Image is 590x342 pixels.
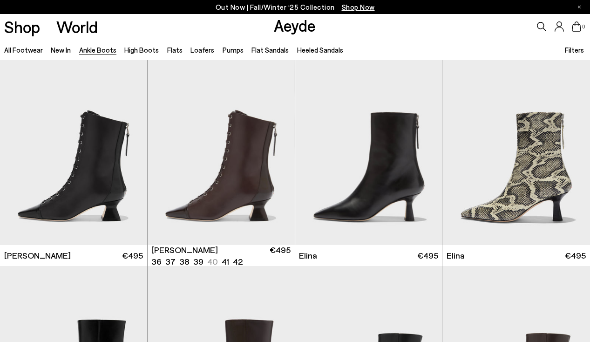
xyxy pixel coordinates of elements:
li: 38 [179,256,190,267]
span: €495 [565,250,586,261]
a: All Footwear [4,46,43,54]
span: Filters [565,46,584,54]
div: 1 / 6 [148,60,295,245]
a: World [56,19,98,35]
a: Flats [167,46,183,54]
a: Elina €495 [442,245,590,266]
img: Gwen Lace-Up Boots [148,60,295,245]
span: Elina [299,250,317,261]
span: [PERSON_NAME] [151,244,218,256]
span: Navigate to /collections/new-in [342,3,375,11]
a: Pumps [223,46,244,54]
a: [PERSON_NAME] 36 37 38 39 40 41 42 €495 [148,245,295,266]
a: Shop [4,19,40,35]
span: 0 [581,24,586,29]
a: Next slide Previous slide [295,60,442,245]
span: €495 [270,244,291,267]
a: Loafers [190,46,214,54]
li: 36 [151,256,162,267]
a: Heeled Sandals [297,46,343,54]
a: Next slide Previous slide [148,60,295,245]
div: 1 / 6 [295,60,442,245]
li: 39 [193,256,203,267]
span: Elina [447,250,465,261]
p: Out Now | Fall/Winter ‘25 Collection [216,1,375,13]
a: Ankle Boots [79,46,116,54]
a: Flat Sandals [251,46,289,54]
img: Elina Ankle Boots [295,60,442,245]
span: [PERSON_NAME] [4,250,71,261]
a: High Boots [124,46,159,54]
span: €495 [122,250,143,261]
span: €495 [417,250,438,261]
a: New In [51,46,71,54]
img: Elina Ankle Boots [442,60,590,245]
li: 37 [165,256,176,267]
li: 41 [222,256,229,267]
ul: variant [151,256,240,267]
a: 0 [572,21,581,32]
li: 42 [233,256,243,267]
a: Aeyde [274,15,316,35]
a: Elina €495 [295,245,442,266]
